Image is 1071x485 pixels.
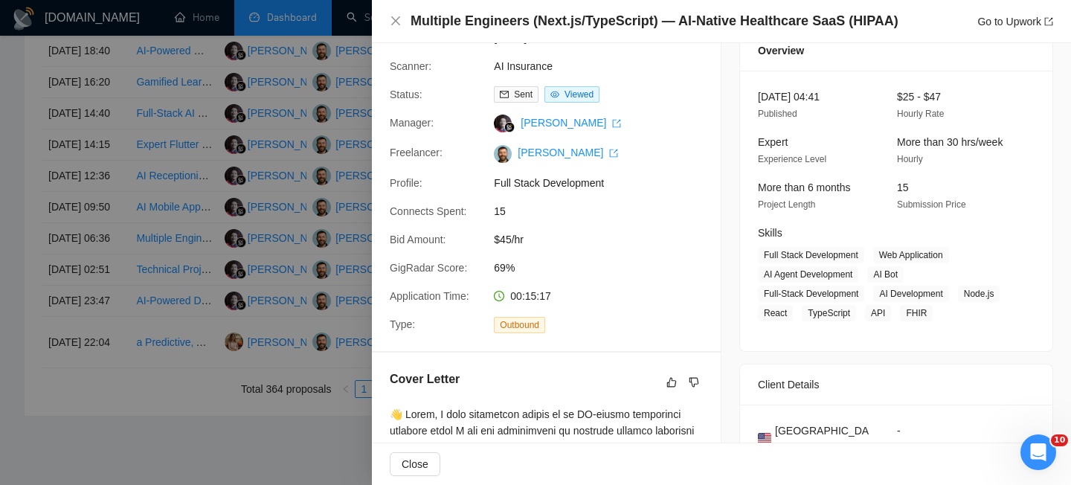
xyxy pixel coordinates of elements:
span: close [390,15,402,27]
span: $45/hr [494,231,717,248]
span: Published [758,109,797,119]
a: AI Insurance [494,60,553,72]
span: Sent [514,89,533,100]
span: export [609,149,618,158]
span: 15 [897,182,909,193]
span: Manager: [390,117,434,129]
span: clock-circle [494,291,504,301]
span: Hourly [897,154,923,164]
span: AI Agent Development [758,266,858,283]
span: Type: [390,318,415,330]
span: Submission Price [897,199,966,210]
span: AI Bot [867,266,904,283]
span: 15 [494,203,717,219]
span: API [865,305,891,321]
span: Node.js [958,286,1000,302]
span: More than 30 hrs/week [897,136,1003,148]
span: Freelancer: [390,147,443,158]
span: React [758,305,793,321]
span: More than 6 months [758,182,851,193]
span: Connects Spent: [390,205,467,217]
button: dislike [685,373,703,391]
button: like [663,373,681,391]
span: FHIR [900,305,933,321]
div: Client Details [758,364,1035,405]
span: Application Time: [390,290,469,302]
span: Full Stack Development [494,175,717,191]
a: [PERSON_NAME] export [521,117,621,129]
span: Outbound [494,317,545,333]
iframe: Intercom live chat [1020,434,1056,470]
span: 69% [494,260,717,276]
button: Close [390,15,402,28]
span: [DATE] 04:41 [758,91,820,103]
span: Close [402,456,428,472]
span: Bid Amount: [390,234,446,245]
span: Scanner: [390,60,431,72]
span: [GEOGRAPHIC_DATA] [775,423,873,455]
span: 00:15:17 [510,290,551,302]
span: Full Stack Development [758,247,864,263]
span: Hourly Rate [897,109,944,119]
span: Skills [758,227,782,239]
span: like [666,376,677,388]
span: $25 - $47 [897,91,941,103]
span: Experience Level [758,154,826,164]
img: 🇺🇸 [758,431,771,447]
a: Go to Upworkexport [977,16,1053,28]
span: eye [550,90,559,99]
span: Viewed [565,89,594,100]
span: Profile: [390,177,422,189]
span: Status: [390,89,422,100]
span: TypeScript [802,305,856,321]
span: AI Development [873,286,948,302]
span: 10 [1051,434,1068,446]
a: [PERSON_NAME] export [518,147,618,158]
span: dislike [689,376,699,388]
span: - [897,425,901,437]
h5: Cover Letter [390,370,460,388]
h4: Multiple Engineers (Next.js/TypeScript) — AI-Native Healthcare SaaS (HIPAA) [411,12,898,30]
button: Close [390,452,440,476]
span: export [612,119,621,128]
img: c1-JWQDXWEy3CnA6sRtFzzU22paoDq5cZnWyBNc3HWqwvuW0qNnjm1CMP-YmbEEtPC [494,145,512,163]
span: Overview [758,42,804,59]
span: Full-Stack Development [758,286,864,302]
span: Web Application [873,247,949,263]
span: mail [500,90,509,99]
img: gigradar-bm.png [504,122,515,132]
span: Project Length [758,199,815,210]
span: export [1044,17,1053,26]
span: Expert [758,136,788,148]
span: GigRadar Score: [390,262,467,274]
